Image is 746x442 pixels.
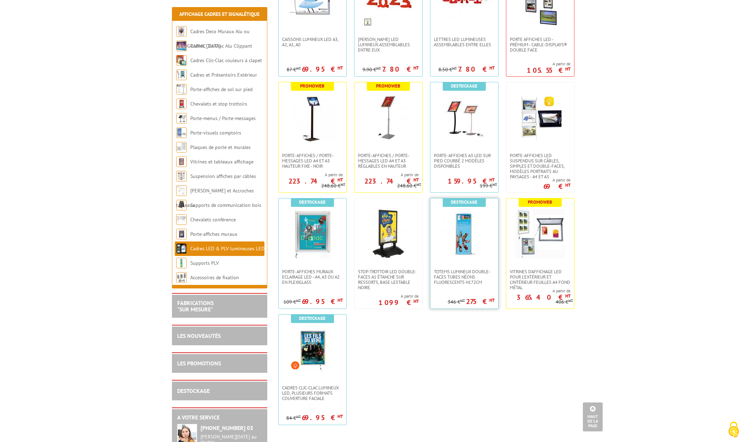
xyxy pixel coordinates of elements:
button: Cookies (fenêtre modale) [721,418,746,442]
img: Chevalets conférence [176,214,187,225]
a: Supports PLV [190,260,219,266]
p: 7.80 € [382,67,419,71]
sup: HT [417,182,421,187]
sup: HT [489,177,495,183]
p: 69.95 € [302,299,343,304]
a: Suspension affiches par câbles [190,173,256,179]
a: Vitrines d'affichage LED pour l'extérieur et l'intérieur feuilles A4 fond métal [506,269,574,290]
sup: HT [493,182,497,187]
img: Cookies (fenêtre modale) [725,421,742,438]
span: [PERSON_NAME] LED lumineux assemblables entre eux [358,37,419,53]
p: 248.60 € [397,183,421,189]
sup: HT [296,298,301,303]
img: Porte-affiches / Porte-messages LED A4 et A3 hauteur fixe - Noir [288,93,337,142]
a: Vitrines et tableaux affichage [190,159,253,165]
img: Vitrines et tableaux affichage [176,156,187,167]
sup: HT [376,66,381,71]
span: Porte Affiches LED - Prémium - Cable-Displays® Double face [510,37,571,53]
span: A partir de [543,177,571,183]
a: Stop-Trottoir LED double-faces A1 étanche sur ressorts, base lestable noire. [354,269,422,290]
b: Destockage [299,199,326,205]
p: 109 € [284,299,301,305]
img: Stop-Trottoir LED double-faces A1 étanche sur ressorts, base lestable noire. [364,209,413,258]
p: 223.74 € [288,179,343,183]
b: Promoweb [376,83,400,89]
sup: HT [341,182,345,187]
span: Porte-affiches LED suspendus sur câbles, simples et double-faces, modèles portraits au paysages -... [510,153,571,179]
p: 346 € [448,299,465,305]
sup: HT [413,298,419,304]
p: 365.40 € [517,295,571,299]
img: Accessoires de fixation [176,272,187,283]
a: Porte-affiches LED suspendus sur câbles, simples et double-faces, modèles portraits au paysages -... [506,153,574,179]
span: Cadres Clic-Clac lumineux LED, plusieurs formats couverture faciale [282,385,343,401]
a: LES NOUVEAUTÉS [177,332,221,339]
a: Cadres Clic-Clac lumineux LED, plusieurs formats couverture faciale [279,385,346,401]
span: Porte-Affiches Muraux Eclairage LED - A4, A3 ou A2 en plexiglass [282,269,343,285]
span: Stop-Trottoir LED double-faces A1 étanche sur ressorts, base lestable noire. [358,269,419,290]
img: Porte-visuels comptoirs [176,127,187,138]
img: Porte-affiches LED suspendus sur câbles, simples et double-faces, modèles portraits au paysages -... [515,93,565,142]
strong: [PHONE_NUMBER] 03 [201,424,253,431]
img: Porte-affiches / Porte-messages LED A4 et A3 réglables en hauteur [364,93,413,142]
p: 1099 € [378,300,419,305]
p: 105.55 € [527,68,571,72]
span: A partir de [506,288,571,294]
a: LES PROMOTIONS [177,360,221,367]
b: Promoweb [528,199,552,205]
a: Caissons lumineux LED A3, A2, A1, A0 [279,37,346,47]
a: Porte-affiches A3 LED sur pied courbé 2 modèles disponibles [430,153,498,169]
sup: HT [413,177,419,183]
sup: HT [296,66,301,71]
b: Destockage [299,315,326,321]
p: 406 € [556,299,573,305]
img: Porte-menus / Porte-messages [176,113,187,124]
sup: HT [489,65,495,71]
p: 223.74 € [364,179,419,183]
sup: HT [338,65,343,71]
img: Porte-affiches A3 LED sur pied courbé 2 modèles disponibles [440,93,489,142]
span: Porte-affiches A3 LED sur pied courbé 2 modèles disponibles [434,153,495,169]
img: Porte-affiches muraux [176,229,187,239]
img: Cadres et Présentoirs Extérieur [176,70,187,80]
sup: HT [568,298,573,303]
a: Cadres Clic-Clac Alu Clippant [190,43,252,49]
span: A partir de [378,293,419,299]
p: 8.50 € [438,67,457,72]
sup: HT [452,66,457,71]
a: FABRICATIONS"Sur Mesure" [177,299,214,313]
img: Cadres Clic-Clac lumineux LED, plusieurs formats couverture faciale [290,325,335,371]
sup: HT [565,66,571,72]
span: A partir de [527,61,571,67]
p: 159.95 € [448,179,495,183]
b: Destockage [451,199,477,205]
img: Chevalets et stop trottoirs [176,98,187,109]
sup: HT [296,414,301,419]
b: Destockage [451,83,477,89]
p: 7.80 € [458,67,495,71]
p: 87 € [287,67,301,72]
img: Porte-affiches de sol sur pied [176,84,187,95]
sup: HT [489,297,495,303]
b: Promoweb [300,83,324,89]
img: Cadres Clic-Clac couleurs à clapet [176,55,187,66]
a: Porte-affiches de sol sur pied [190,86,252,92]
a: Cadres et Présentoirs Extérieur [190,72,257,78]
img: Cadres Deco Muraux Alu ou Bois [176,26,187,37]
a: Porte-affiches muraux [190,231,237,237]
sup: HT [338,297,343,303]
span: Porte-affiches / Porte-messages LED A4 et A3 hauteur fixe - Noir [282,153,343,169]
p: 9.90 € [363,67,381,72]
img: Cimaises et Accroches tableaux [176,185,187,196]
a: Totems lumineux double-faces tubes néons fluorescents H172cm [430,269,498,285]
span: A partir de [279,172,343,178]
a: Cadres Deco Muraux Alu ou [GEOGRAPHIC_DATA] [176,28,250,49]
sup: HT [413,65,419,71]
a: Affichage Cadres et Signalétique [179,11,259,17]
a: Chevalets conférence [190,216,236,223]
sup: HT [565,182,571,188]
a: Plaques de porte et murales [190,144,251,150]
span: Vitrines d'affichage LED pour l'extérieur et l'intérieur feuilles A4 fond métal [510,269,571,290]
p: 199 € [480,183,497,189]
span: Porte-affiches / Porte-messages LED A4 et A3 réglables en hauteur [358,153,419,169]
